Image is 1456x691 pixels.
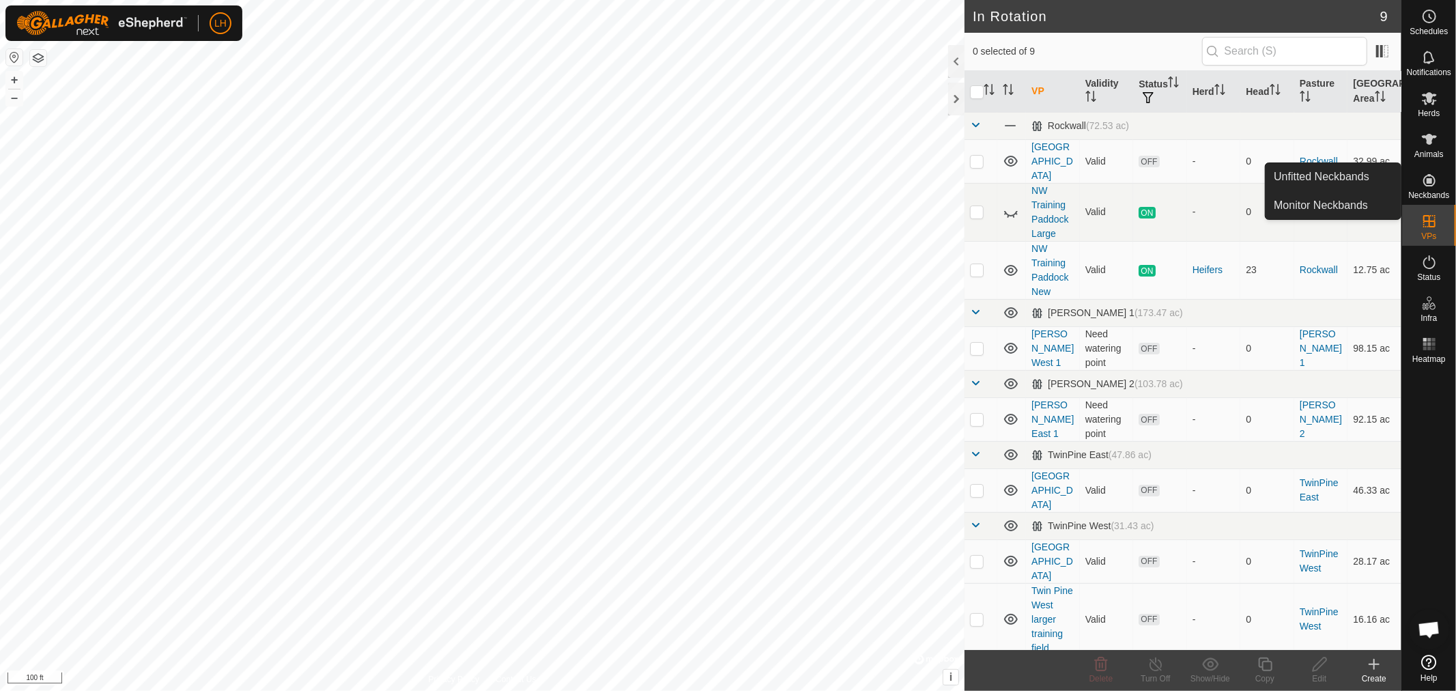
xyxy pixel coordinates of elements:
td: 0 [1240,326,1294,370]
a: Unfitted Neckbands [1266,163,1401,191]
a: TwinPine West [1300,548,1339,574]
button: – [6,89,23,106]
span: OFF [1139,556,1159,567]
div: - [1193,412,1236,427]
div: Copy [1238,673,1292,685]
div: Show/Hide [1183,673,1238,685]
h2: In Rotation [973,8,1380,25]
a: Monitor Neckbands [1266,192,1401,219]
a: [PERSON_NAME] West 1 [1031,328,1074,368]
div: Turn Off [1128,673,1183,685]
span: OFF [1139,485,1159,496]
a: Rockwall [1300,264,1338,275]
div: [PERSON_NAME] 2 [1031,378,1183,390]
span: Status [1417,273,1440,281]
div: Create [1347,673,1401,685]
img: Gallagher Logo [16,11,187,36]
a: [GEOGRAPHIC_DATA] [1031,470,1073,510]
div: Edit [1292,673,1347,685]
span: Unfitted Neckbands [1274,169,1369,185]
td: 0 [1240,397,1294,441]
span: Animals [1414,150,1444,158]
span: Delete [1089,674,1113,683]
span: Neckbands [1408,191,1449,199]
th: Status [1133,71,1187,113]
div: - [1193,554,1236,569]
span: OFF [1139,414,1159,425]
span: Help [1421,674,1438,682]
th: Herd [1187,71,1241,113]
div: Heifers [1193,263,1236,277]
div: Rockwall [1031,120,1129,132]
span: Schedules [1410,27,1448,36]
td: Valid [1080,539,1134,583]
span: Monitor Neckbands [1274,197,1368,214]
td: 32.99 ac [1347,139,1401,183]
a: Help [1402,649,1456,688]
span: 0 selected of 9 [973,44,1202,59]
td: Need watering point [1080,397,1134,441]
a: Contact Us [496,673,536,686]
span: LH [214,16,227,31]
th: Validity [1080,71,1134,113]
div: Open chat [1409,609,1450,650]
a: [GEOGRAPHIC_DATA] [1031,541,1073,581]
span: OFF [1139,343,1159,354]
a: [PERSON_NAME] 1 [1300,328,1342,368]
td: 16.16 ac [1347,583,1401,655]
th: Head [1240,71,1294,113]
p-sorticon: Activate to sort [1003,86,1014,97]
a: TwinPine East [1300,477,1339,503]
div: - [1193,154,1236,169]
a: Rockwall [1300,156,1338,167]
p-sorticon: Activate to sort [1168,79,1179,89]
td: Need watering point [1080,326,1134,370]
td: 98.15 ac [1347,326,1401,370]
div: - [1193,205,1236,219]
span: Infra [1421,314,1437,322]
div: - [1193,341,1236,356]
div: - [1193,612,1236,627]
span: Herds [1418,109,1440,117]
th: Pasture [1294,71,1348,113]
span: (103.78 ac) [1134,378,1183,389]
span: (47.86 ac) [1109,449,1152,460]
span: 9 [1380,6,1388,27]
p-sorticon: Activate to sort [1270,86,1281,97]
span: ON [1139,207,1155,218]
button: i [943,670,958,685]
button: Map Layers [30,50,46,66]
td: 0 [1240,468,1294,512]
span: (31.43 ac) [1111,520,1154,531]
div: [PERSON_NAME] 1 [1031,307,1183,319]
span: ON [1139,265,1155,277]
th: VP [1026,71,1080,113]
td: 0 [1240,139,1294,183]
span: (173.47 ac) [1134,307,1183,318]
td: Valid [1080,468,1134,512]
p-sorticon: Activate to sort [984,86,995,97]
div: TwinPine East [1031,449,1152,461]
td: Valid [1080,183,1134,241]
div: TwinPine West [1031,520,1154,532]
a: [GEOGRAPHIC_DATA] [1031,141,1073,181]
th: [GEOGRAPHIC_DATA] Area [1347,71,1401,113]
a: [PERSON_NAME] East 1 [1031,399,1074,439]
p-sorticon: Activate to sort [1300,93,1311,104]
p-sorticon: Activate to sort [1214,86,1225,97]
td: 92.15 ac [1347,397,1401,441]
button: Reset Map [6,49,23,66]
a: NW Training Paddock Large [1031,185,1068,239]
td: 0 [1240,183,1294,241]
a: TwinPine West [1300,606,1339,632]
a: [PERSON_NAME] 2 [1300,399,1342,439]
input: Search (S) [1202,37,1367,66]
a: Privacy Policy [429,673,480,686]
button: + [6,72,23,88]
td: 46.33 ac [1347,468,1401,512]
span: Notifications [1407,68,1451,76]
td: 28.17 ac [1347,539,1401,583]
span: OFF [1139,614,1159,625]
